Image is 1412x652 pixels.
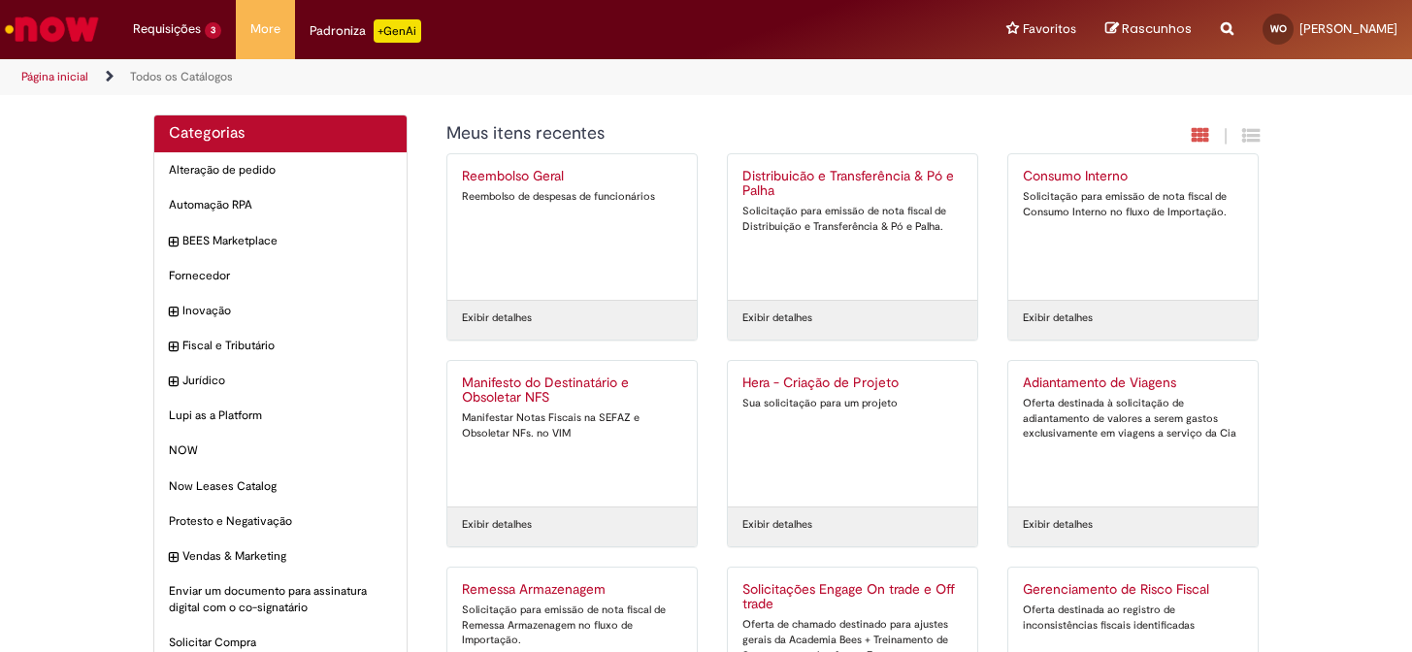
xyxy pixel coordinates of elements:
[154,258,408,294] div: Fornecedor
[742,204,963,234] div: Solicitação para emissão de nota fiscal de Distribuição e Transferência & Pó e Palha.
[1299,20,1397,37] span: [PERSON_NAME]
[205,22,221,39] span: 3
[169,233,178,252] i: expandir categoria BEES Marketplace
[1008,154,1258,300] a: Consumo Interno Solicitação para emissão de nota fiscal de Consumo Interno no fluxo de Importação.
[310,19,421,43] div: Padroniza
[1023,582,1243,598] h2: Gerenciamento de Risco Fiscal
[1023,169,1243,184] h2: Consumo Interno
[728,154,977,300] a: Distribuicão e Transferência & Pó e Palha Solicitação para emissão de nota fiscal de Distribuição...
[1008,361,1258,506] a: Adiantamento de Viagens Oferta destinada à solicitação de adiantamento de valores a serem gastos ...
[169,197,393,213] span: Automação RPA
[182,338,393,354] span: Fiscal e Tributário
[1122,19,1192,38] span: Rascunhos
[1023,375,1243,391] h2: Adiantamento de Viagens
[446,124,1049,144] h1: {"description":"","title":"Meus itens recentes"} Categoria
[182,548,393,565] span: Vendas & Marketing
[742,310,812,326] a: Exibir detalhes
[742,582,963,613] h2: Solicitações Engage On trade e Off trade
[182,373,393,389] span: Jurídico
[447,154,697,300] a: Reembolso Geral Reembolso de despesas de funcionários
[169,125,393,143] h2: Categorias
[1242,126,1260,145] i: Exibição de grade
[1224,125,1228,147] span: |
[169,373,178,392] i: expandir categoria Jurídico
[1023,310,1093,326] a: Exibir detalhes
[374,19,421,43] p: +GenAi
[1023,19,1076,39] span: Favoritos
[462,375,682,407] h2: Manifesto do Destinatário e Obsoletar NFS
[742,375,963,391] h2: Hera - Criação de Projeto
[21,69,88,84] a: Página inicial
[250,19,280,39] span: More
[154,398,408,434] div: Lupi as a Platform
[169,548,178,568] i: expandir categoria Vendas & Marketing
[1023,603,1243,633] div: Oferta destinada ao registro de inconsistências fiscais identificadas
[182,303,393,319] span: Inovação
[169,513,393,530] span: Protesto e Negativação
[130,69,233,84] a: Todos os Catálogos
[742,396,963,411] div: Sua solicitação para um projeto
[462,410,682,440] div: Manifestar Notas Fiscais na SEFAZ e Obsoletar NFs. no VIM
[154,433,408,469] div: NOW
[154,363,408,399] div: expandir categoria Jurídico Jurídico
[462,603,682,648] div: Solicitação para emissão de nota fiscal de Remessa Armazenagem no fluxo de Importação.
[1105,20,1192,39] a: Rascunhos
[169,407,393,424] span: Lupi as a Platform
[154,223,408,259] div: expandir categoria BEES Marketplace BEES Marketplace
[462,310,532,326] a: Exibir detalhes
[15,59,927,95] ul: Trilhas de página
[154,328,408,364] div: expandir categoria Fiscal e Tributário Fiscal e Tributário
[462,582,682,598] h2: Remessa Armazenagem
[1023,517,1093,533] a: Exibir detalhes
[462,169,682,184] h2: Reembolso Geral
[169,478,393,495] span: Now Leases Catalog
[742,517,812,533] a: Exibir detalhes
[154,469,408,505] div: Now Leases Catalog
[154,573,408,626] div: Enviar um documento para assinatura digital com o co-signatário
[169,338,178,357] i: expandir categoria Fiscal e Tributário
[1270,22,1287,35] span: WO
[742,169,963,200] h2: Distribuicão e Transferência & Pó e Palha
[182,233,393,249] span: BEES Marketplace
[169,635,393,651] span: Solicitar Compra
[462,517,532,533] a: Exibir detalhes
[728,361,977,506] a: Hera - Criação de Projeto Sua solicitação para um projeto
[154,293,408,329] div: expandir categoria Inovação Inovação
[169,303,178,322] i: expandir categoria Inovação
[447,361,697,506] a: Manifesto do Destinatário e Obsoletar NFS Manifestar Notas Fiscais na SEFAZ e Obsoletar NFs. no VIM
[133,19,201,39] span: Requisições
[154,538,408,574] div: expandir categoria Vendas & Marketing Vendas & Marketing
[462,189,682,205] div: Reembolso de despesas de funcionários
[169,442,393,459] span: NOW
[169,162,393,179] span: Alteração de pedido
[1023,396,1243,441] div: Oferta destinada à solicitação de adiantamento de valores a serem gastos exclusivamente em viagen...
[1192,126,1209,145] i: Exibição em cartão
[169,268,393,284] span: Fornecedor
[2,10,102,49] img: ServiceNow
[154,152,408,188] div: Alteração de pedido
[1023,189,1243,219] div: Solicitação para emissão de nota fiscal de Consumo Interno no fluxo de Importação.
[169,583,393,616] span: Enviar um documento para assinatura digital com o co-signatário
[154,504,408,539] div: Protesto e Negativação
[154,187,408,223] div: Automação RPA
